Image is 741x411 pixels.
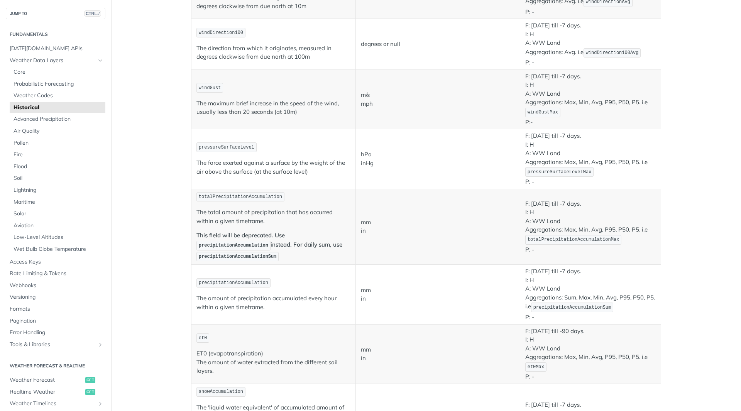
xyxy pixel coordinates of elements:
p: F: [DATE] till -90 days. I: H A: WW Land Aggregations: Max, Min, Avg, P95, P50, P5. i.e P: - [525,327,656,381]
span: Maritime [14,198,103,206]
a: Air Quality [10,125,105,137]
span: totalPrecipitationAccumulationMax [528,237,619,242]
span: Weather Timelines [10,400,95,408]
span: Weather Codes [14,92,103,100]
a: Aviation [10,220,105,232]
span: Solar [14,210,103,218]
span: Versioning [10,293,103,301]
button: Show subpages for Weather Timelines [97,401,103,407]
span: snowAccumulation [199,389,243,394]
span: pressureSurfaceLevelMax [528,169,592,175]
p: F: [DATE] till -7 days. I: H A: WW Land Aggregations: Max, Min, Avg, P95, P50, P5. i.e P: - [525,200,656,254]
span: CTRL-/ [84,10,101,17]
a: Realtime Weatherget [6,386,105,398]
a: Pollen [10,137,105,149]
a: Historical [10,102,105,113]
span: get [85,389,95,395]
span: Core [14,68,103,76]
p: degrees or null [361,40,515,49]
button: Hide subpages for Weather Data Layers [97,58,103,64]
span: Advanced Precipitation [14,115,103,123]
a: Formats [6,303,105,315]
span: Access Keys [10,258,103,266]
span: Historical [14,104,103,112]
span: et0Max [528,364,544,370]
a: Pagination [6,315,105,327]
p: ET0 (evapotranspiration) The amount of water extracted from the different soil layers. [196,349,350,375]
span: pressureSurfaceLevel [199,145,254,150]
span: precipitationAccumulation [199,243,268,248]
span: Lightning [14,186,103,194]
span: Flood [14,163,103,171]
span: Rate Limiting & Tokens [10,270,103,277]
a: Solar [10,208,105,220]
p: The total amount of precipitation that has occurred within a given timeframe. [196,208,350,225]
span: windDirection100Avg [586,50,639,56]
span: windGust [199,85,221,91]
span: Realtime Weather [10,388,83,396]
span: precipitationAccumulationSum [199,254,277,259]
span: Probabilistic Forecasting [14,80,103,88]
a: Probabilistic Forecasting [10,78,105,90]
span: totalPrecipitationAccumulation [199,194,282,200]
p: The force exerted against a surface by the weight of the air above the surface (at the surface le... [196,159,350,176]
p: hPa inHg [361,150,515,167]
span: Fire [14,151,103,159]
span: windGustMax [528,110,558,115]
span: Webhooks [10,282,103,289]
span: Pagination [10,317,103,325]
span: Low-Level Altitudes [14,233,103,241]
p: The amount of precipitation accumulated every hour within a given timeframe. [196,294,350,311]
a: Maritime [10,196,105,208]
a: Tools & LibrariesShow subpages for Tools & Libraries [6,339,105,350]
p: m/s mph [361,91,515,108]
span: precipitationAccumulation [199,280,268,286]
span: Air Quality [14,127,103,135]
button: Show subpages for Tools & Libraries [97,342,103,348]
p: F: [DATE] till -7 days. I: H A: WW Land Aggregations: Max, Min, Avg, P95, P50, P5. i.e P:- [525,72,656,127]
p: F: [DATE] till -7 days. I: H A: WW Land Aggregations: Sum, Max, Min, Avg, P95, P50, P5. i.e P: - [525,267,656,321]
span: Error Handling [10,329,103,337]
p: mm in [361,218,515,235]
a: Fire [10,149,105,161]
strong: This field will be deprecated. Use instead. For daily sum, use [196,232,342,259]
a: Rate Limiting & Tokens [6,268,105,279]
a: [DATE][DOMAIN_NAME] APIs [6,43,105,54]
a: Low-Level Altitudes [10,232,105,243]
span: Tools & Libraries [10,341,95,348]
a: Access Keys [6,256,105,268]
span: Aviation [14,222,103,230]
button: JUMP TOCTRL-/ [6,8,105,19]
a: Weather Forecastget [6,374,105,386]
a: Webhooks [6,280,105,291]
p: The maximum brief increase in the speed of the wind, usually less than 20 seconds (at 10m) [196,99,350,117]
span: precipitationAccumulationSum [533,305,611,310]
a: Core [10,66,105,78]
span: get [85,377,95,383]
a: Advanced Precipitation [10,113,105,125]
p: F: [DATE] till -7 days. I: H A: WW Land Aggregations: Avg. i.e P: - [525,21,656,67]
a: Weather TimelinesShow subpages for Weather Timelines [6,398,105,409]
span: Weather Forecast [10,376,83,384]
a: Weather Codes [10,90,105,101]
span: Wet Bulb Globe Temperature [14,245,103,253]
a: Wet Bulb Globe Temperature [10,244,105,255]
span: et0 [199,335,207,341]
a: Lightning [10,184,105,196]
a: Weather Data LayersHide subpages for Weather Data Layers [6,55,105,66]
span: [DATE][DOMAIN_NAME] APIs [10,45,103,52]
h2: Weather Forecast & realtime [6,362,105,369]
p: mm in [361,345,515,363]
h2: Fundamentals [6,31,105,38]
span: Weather Data Layers [10,57,95,64]
a: Flood [10,161,105,173]
p: mm in [361,286,515,303]
span: windDirection100 [199,30,243,36]
p: F: [DATE] till -7 days. I: H A: WW Land Aggregations: Max, Min, Avg, P95, P50, P5. i.e P: - [525,132,656,186]
a: Versioning [6,291,105,303]
span: Soil [14,174,103,182]
span: Formats [10,305,103,313]
p: The direction from which it originates, measured in degrees clockwise from due north at 100m [196,44,350,61]
a: Soil [10,173,105,184]
a: Error Handling [6,327,105,338]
